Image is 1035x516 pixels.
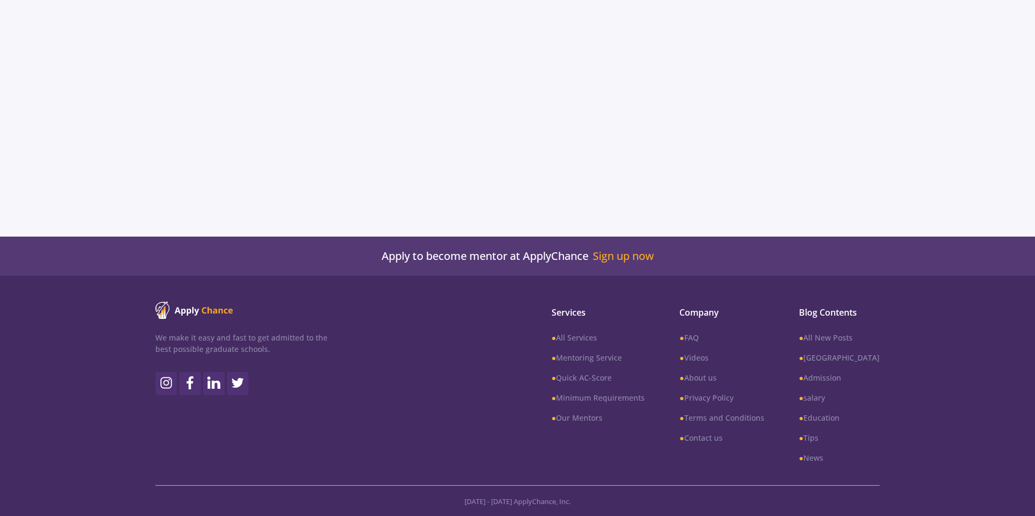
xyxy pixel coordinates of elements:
[799,432,880,443] a: ●Tips
[552,352,645,363] a: ●Mentoring Service
[799,452,880,463] a: ●News
[799,352,880,363] a: ●[GEOGRAPHIC_DATA]
[552,412,645,423] a: ●Our Mentors
[799,453,803,463] b: ●
[679,433,684,443] b: ●
[552,332,645,343] a: ●All Services
[679,306,764,319] span: Company
[552,392,645,403] a: ●Minimum Requirements
[799,433,803,443] b: ●
[679,332,764,343] a: ●FAQ
[799,393,803,403] b: ●
[679,373,684,383] b: ●
[799,392,880,403] a: ●salary
[679,352,684,363] b: ●
[155,302,233,319] img: ApplyChance logo
[552,393,556,403] b: ●
[799,373,803,383] b: ●
[552,372,645,383] a: ●Quick AC-Score
[679,393,684,403] b: ●
[155,332,327,355] p: We make it easy and fast to get admitted to the best possible graduate schools.
[679,392,764,403] a: ●Privacy Policy
[799,372,880,383] a: ●Admission
[552,413,556,423] b: ●
[679,412,764,423] a: ●Terms and Conditions
[679,432,764,443] a: ●Contact us
[593,250,654,263] a: Sign up now
[552,306,645,319] span: Services
[799,413,803,423] b: ●
[799,332,803,343] b: ●
[679,372,764,383] a: ●About us
[799,352,803,363] b: ●
[679,332,684,343] b: ●
[552,352,556,363] b: ●
[799,306,880,319] span: Blog Contents
[799,332,880,343] a: ●All New Posts
[679,413,684,423] b: ●
[552,373,556,383] b: ●
[799,412,880,423] a: ●Education
[679,352,764,363] a: ●Videos
[552,332,556,343] b: ●
[464,497,571,506] span: [DATE] - [DATE] ApplyChance, Inc.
